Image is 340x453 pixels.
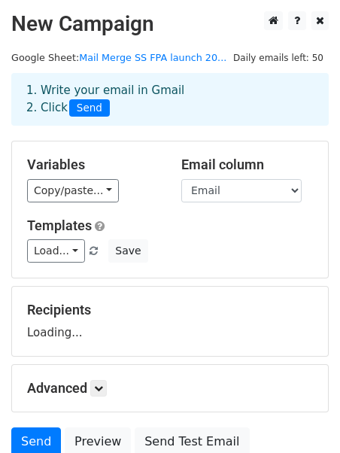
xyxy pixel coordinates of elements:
[11,52,226,63] small: Google Sheet:
[79,52,226,63] a: Mail Merge SS FPA launch 20...
[27,302,313,341] div: Loading...
[27,302,313,318] h5: Recipients
[11,11,329,37] h2: New Campaign
[27,157,159,173] h5: Variables
[228,50,329,66] span: Daily emails left: 50
[27,239,85,263] a: Load...
[27,380,313,397] h5: Advanced
[27,179,119,202] a: Copy/paste...
[181,157,313,173] h5: Email column
[228,52,329,63] a: Daily emails left: 50
[15,82,325,117] div: 1. Write your email in Gmail 2. Click
[69,99,110,117] span: Send
[108,239,147,263] button: Save
[27,217,92,233] a: Templates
